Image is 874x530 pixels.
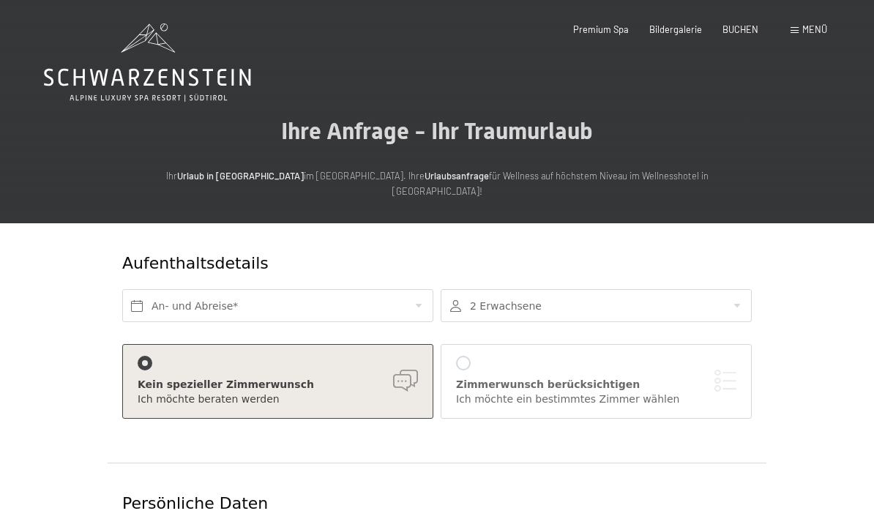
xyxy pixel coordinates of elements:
[722,23,758,35] a: BUCHEN
[649,23,702,35] a: Bildergalerie
[456,378,736,392] div: Zimmerwunsch berücksichtigen
[138,392,418,407] div: Ich möchte beraten werden
[138,378,418,392] div: Kein spezieller Zimmerwunsch
[122,493,752,515] div: Persönliche Daten
[456,392,736,407] div: Ich möchte ein bestimmtes Zimmer wählen
[144,168,730,198] p: Ihr im [GEOGRAPHIC_DATA]. Ihre für Wellness auf höchstem Niveau im Wellnesshotel in [GEOGRAPHIC_D...
[573,23,629,35] a: Premium Spa
[177,170,304,182] strong: Urlaub in [GEOGRAPHIC_DATA]
[802,23,827,35] span: Menü
[281,117,593,145] span: Ihre Anfrage - Ihr Traumurlaub
[425,170,489,182] strong: Urlaubsanfrage
[122,253,646,275] div: Aufenthaltsdetails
